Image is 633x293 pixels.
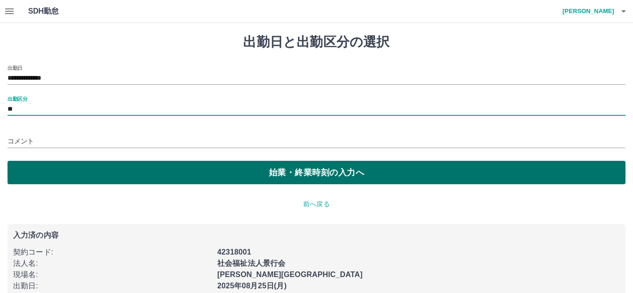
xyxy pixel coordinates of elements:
[8,95,27,102] label: 出勤区分
[13,280,212,292] p: 出勤日 :
[8,199,625,209] p: 前へ戻る
[13,269,212,280] p: 現場名 :
[13,247,212,258] p: 契約コード :
[217,282,287,290] b: 2025年08月25日(月)
[217,270,363,278] b: [PERSON_NAME][GEOGRAPHIC_DATA]
[8,34,625,50] h1: 出勤日と出勤区分の選択
[8,161,625,184] button: 始業・終業時刻の入力へ
[8,64,23,71] label: 出勤日
[217,259,285,267] b: 社会福祉法人景行会
[13,232,620,239] p: 入力済の内容
[217,248,251,256] b: 42318001
[13,258,212,269] p: 法人名 :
